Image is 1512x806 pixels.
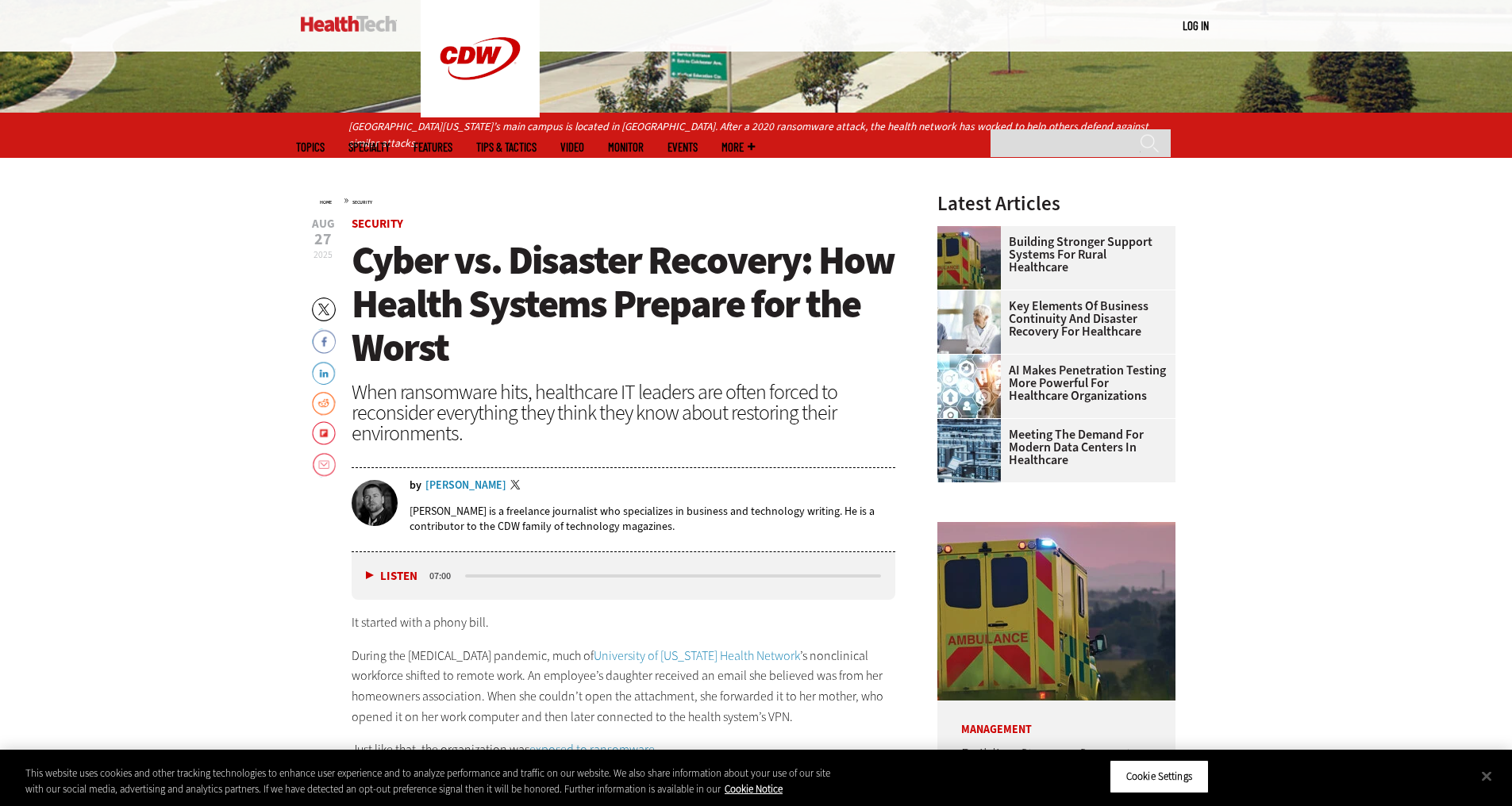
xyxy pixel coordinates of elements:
[1183,18,1209,33] a: Log in
[608,141,644,153] a: MonITor
[937,428,1166,466] a: Meeting the Demand for Modern Data Centers in Healthcare
[937,300,1166,338] a: Key Elements of Business Continuity and Disaster Recovery for Healthcare
[352,612,896,633] p: It started with a phony bill.
[721,141,755,153] span: More
[725,782,783,796] a: More information about your privacy
[296,141,325,153] span: Topics
[352,552,896,600] div: media player
[414,141,452,153] a: Features
[937,700,1175,735] p: Management
[425,480,506,491] a: [PERSON_NAME]
[366,570,417,582] button: Listen
[476,141,537,153] a: Tips & Tactics
[320,199,332,205] a: Home
[937,236,1166,274] a: Building Stronger Support Systems for Rural Healthcare
[352,199,372,205] a: Security
[961,744,1147,782] a: Building Stronger Support Systems for Rural Healthcare
[421,105,540,121] a: CDW
[937,355,1009,367] a: Healthcare and hacking concept
[937,419,1001,482] img: engineer with laptop overlooking data center
[1469,758,1504,793] button: Close
[668,141,698,153] a: Events
[25,766,832,796] div: This website uses cookies and other tracking technologies to enhance user experience and to analy...
[937,226,1009,239] a: ambulance driving down country road at sunset
[352,739,896,760] p: Just like that, the organization was .
[427,569,463,583] div: duration
[937,290,1009,303] a: incident response team discusses around a table
[352,216,403,232] a: Security
[937,419,1009,432] a: engineer with laptop overlooking data center
[560,141,584,153] a: Video
[1110,760,1209,793] button: Cookie Settings
[314,248,333,261] span: 2025
[937,290,1001,354] img: incident response team discusses around a table
[937,355,1001,418] img: Healthcare and hacking concept
[937,194,1175,213] h3: Latest Articles
[312,232,335,248] span: 27
[352,382,896,443] div: When ransomware hits, healthcare IT leaders are often forced to reconsider everything they think ...
[510,480,525,493] a: Twitter
[320,194,896,206] div: »
[529,741,655,758] a: exposed to ransomware
[1183,17,1209,34] div: User menu
[937,226,1001,290] img: ambulance driving down country road at sunset
[352,234,895,374] span: Cyber vs. Disaster Recovery: How Health Systems Prepare for the Worst
[312,218,335,230] span: Aug
[594,647,800,664] a: University of [US_STATE] Health Network
[301,16,397,32] img: Home
[937,522,1175,700] img: ambulance driving down country road at sunset
[937,364,1166,402] a: AI Makes Penetration Testing More Powerful for Healthcare Organizations
[352,646,896,727] p: During the [MEDICAL_DATA] pandemic, much of ’s nonclinical workforce shifted to remote work. An e...
[410,480,421,491] span: by
[348,141,390,153] span: Specialty
[410,504,896,534] p: [PERSON_NAME] is a freelance journalist who specializes in business and technology writing. He is...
